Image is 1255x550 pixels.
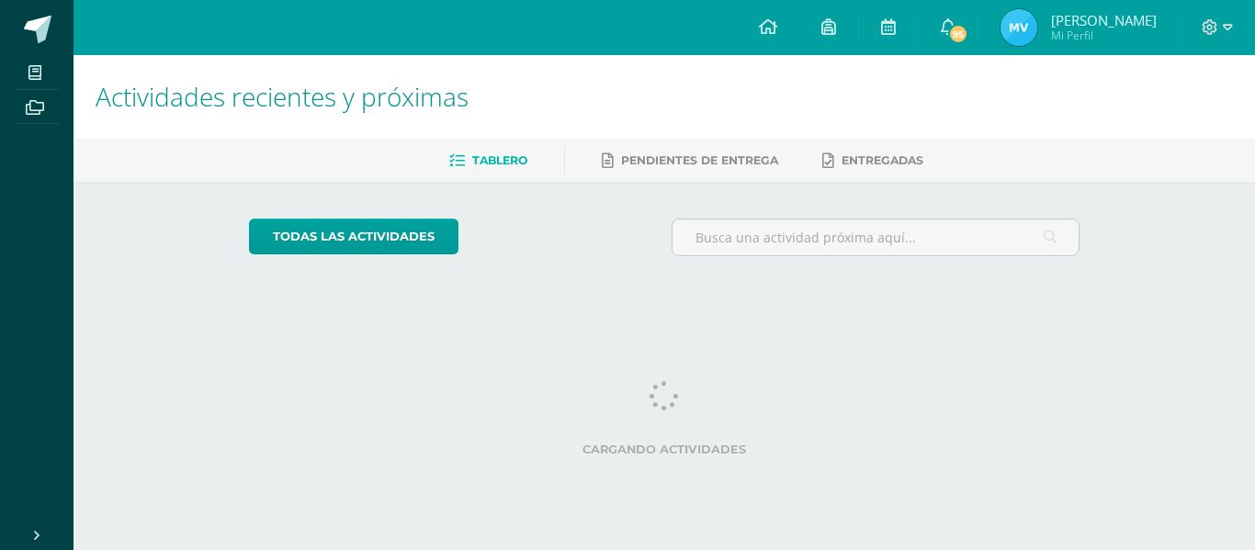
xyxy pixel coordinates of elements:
[822,146,923,175] a: Entregadas
[249,443,1080,456] label: Cargando actividades
[621,153,778,167] span: Pendientes de entrega
[1051,11,1157,29] span: [PERSON_NAME]
[948,24,968,44] span: 95
[842,153,923,167] span: Entregadas
[1001,9,1037,46] img: c3400c0e65685a5fdbd3741e02c5c4f3.png
[1051,28,1157,43] span: Mi Perfil
[673,219,1080,255] input: Busca una actividad próxima aquí...
[602,146,778,175] a: Pendientes de entrega
[449,146,527,175] a: Tablero
[472,153,527,167] span: Tablero
[96,79,469,114] span: Actividades recientes y próximas
[249,219,458,254] a: todas las Actividades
